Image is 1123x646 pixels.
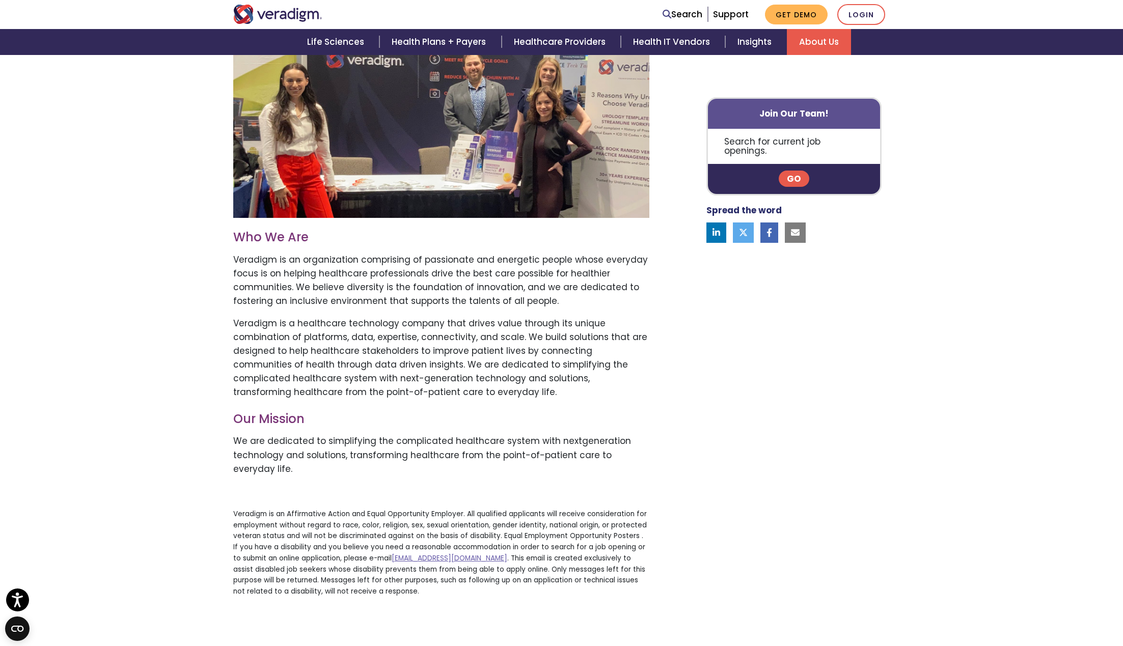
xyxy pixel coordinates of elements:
p: Veradigm is a healthcare technology company that drives value through its unique combination of p... [233,317,649,400]
p: We are dedicated to simplifying the complicated healthcare system with nextgeneration technology ... [233,434,649,476]
strong: Spread the word [706,205,782,217]
a: Health IT Vendors [621,29,725,55]
a: Login [837,4,885,25]
img: Veradigm logo [233,5,322,24]
a: About Us [787,29,851,55]
p: Veradigm is an Affirmative Action and Equal Opportunity Employer. All qualified applicants will r... [233,509,649,597]
h3: Our Mission [233,412,649,427]
h3: Who We Are [233,230,649,245]
a: Get Demo [765,5,828,24]
a: Go [779,171,809,187]
a: Search [663,8,702,21]
a: Life Sciences [295,29,379,55]
p: Search for current job openings. [708,129,881,164]
a: Healthcare Providers [502,29,621,55]
a: Support [713,8,749,20]
p: Veradigm is an organization comprising of passionate and energetic people whose everyday focus is... [233,253,649,308]
a: Health Plans + Payers [379,29,501,55]
a: [EMAIL_ADDRESS][DOMAIN_NAME] [392,553,507,563]
a: Insights [725,29,787,55]
button: Open CMP widget [5,616,30,641]
strong: Join Our Team! [759,107,829,120]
